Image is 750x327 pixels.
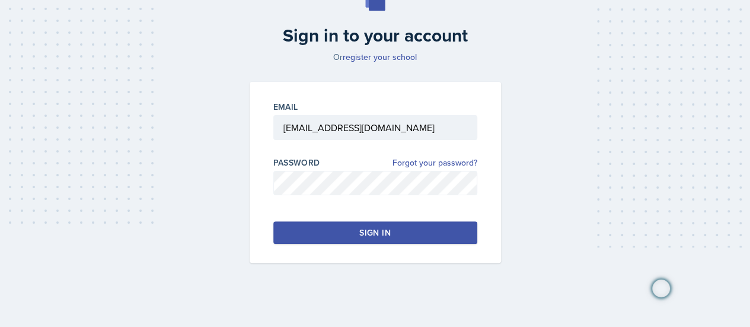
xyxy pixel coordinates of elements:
label: Email [273,101,298,113]
div: Sign in [359,227,390,239]
button: Sign in [273,221,477,244]
input: Email [273,115,477,140]
label: Password [273,157,320,169]
h2: Sign in to your account [242,25,508,46]
a: Forgot your password? [392,157,477,169]
p: Or [242,51,508,63]
a: register your school [343,51,417,63]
